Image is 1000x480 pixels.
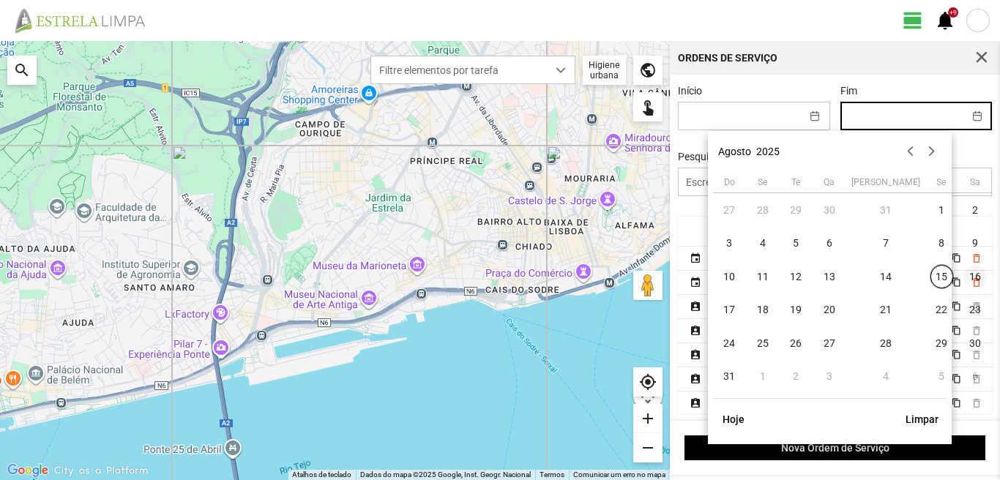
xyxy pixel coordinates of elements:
span: 5 [785,232,808,255]
div: Atribuída [690,349,701,361]
div: Planeada [690,252,701,264]
span: 19 [785,299,808,322]
button: Atalhos de teclado [292,470,351,480]
span: 7 [874,232,898,255]
div: Higiene urbana [583,56,626,85]
span: 20 [818,299,841,322]
a: Termos [540,470,564,479]
span: 27 [818,331,841,355]
span: 15 [930,265,954,288]
button: Limpar [898,407,947,432]
span: notifications [934,10,956,31]
span: 30 [963,331,987,355]
span: 25 [751,331,775,355]
img: Google [4,461,52,480]
div: my_location [633,367,663,397]
span: 14 [874,265,898,288]
button: Agosto [718,146,751,157]
span: 26 [785,331,808,355]
button: Hoje [713,407,754,432]
span: Qa [824,177,835,187]
div: Atribuída [690,301,701,312]
div: Atribuída [690,325,701,337]
span: Limpar [906,413,939,425]
input: Escreva para filtrar.. [678,168,993,196]
span: Se [936,177,947,187]
span: 10 [718,265,742,288]
span: Hoje [720,413,746,425]
button: Nova Ordem de Serviço [684,435,985,460]
span: 3 [718,232,742,255]
span: 28 [874,331,898,355]
span: 4 [751,232,775,255]
span: 22 [930,299,954,322]
label: Início [678,85,702,97]
span: 1 [930,198,954,222]
img: file [10,7,161,34]
button: Arraste o Pegman para o mapa para abrir o Street View [633,271,663,300]
span: [PERSON_NAME] [851,177,920,187]
span: 6 [818,232,841,255]
div: public [633,56,663,85]
span: Filtre elementos por tarefa [371,56,547,83]
span: 11 [751,265,775,288]
span: Se [758,177,768,187]
span: content_copy [951,398,960,408]
span: delete_outline [970,397,982,409]
span: 31 [718,365,742,389]
button: 2025 [756,146,780,157]
span: 8 [930,232,954,255]
span: Te [791,177,801,187]
span: Do [724,177,735,187]
div: Atribuída [690,397,701,409]
div: Planeada [690,277,701,288]
span: 21 [874,299,898,322]
label: Pesquise em qualquer campo [678,151,811,162]
label: Fim [840,85,857,97]
span: 13 [818,265,841,288]
div: Ordens de Serviço [678,53,777,63]
span: 29 [930,331,954,355]
div: touch_app [633,92,663,121]
span: 17 [718,299,742,322]
button: content_copy [951,397,963,409]
span: Sa [970,177,980,187]
div: search [7,56,37,85]
span: 12 [785,265,808,288]
a: Comunicar um erro no mapa [573,470,665,479]
div: add [633,404,663,433]
span: 23 [963,299,987,322]
div: remove [633,433,663,462]
span: 2 [963,198,987,222]
span: 24 [718,331,742,355]
span: view_day [902,10,924,31]
span: Dados do mapa ©2025 Google, Inst. Geogr. Nacional [360,470,531,479]
span: 9 [963,232,987,255]
span: 18 [751,299,775,322]
div: Atribuída [690,373,701,385]
div: +9 [948,7,958,18]
span: 16 [963,265,987,288]
div: dropdown trigger [547,56,575,83]
span: Nova Ordem de Serviço [693,442,978,454]
a: Abrir esta área no Google Maps (abre uma nova janela) [4,461,52,480]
